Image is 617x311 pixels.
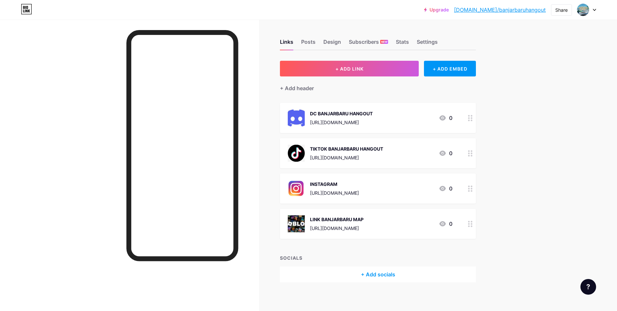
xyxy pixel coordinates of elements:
[280,84,314,92] div: + Add header
[310,145,383,152] div: TIKTOK BANJARBARU HANGOUT
[280,267,476,282] div: + Add socials
[439,185,452,192] div: 0
[310,216,364,223] div: LINK BANJARBARU MAP
[288,215,305,232] img: LINK BANJARBARU MAP
[280,38,293,50] div: Links
[310,225,364,232] div: [URL][DOMAIN_NAME]
[439,220,452,228] div: 0
[381,40,387,44] span: NEW
[288,145,305,162] img: TIKTOK BANJARBARU HANGOUT
[349,38,388,50] div: Subscribers
[454,6,546,14] a: [DOMAIN_NAME]/banjarbaruhangout
[280,254,476,261] div: SOCIALS
[417,38,438,50] div: Settings
[280,61,419,76] button: + ADD LINK
[396,38,409,50] div: Stats
[577,4,589,16] img: banjarbaruhangout
[301,38,316,50] div: Posts
[335,66,364,72] span: + ADD LINK
[310,189,359,196] div: [URL][DOMAIN_NAME]
[323,38,341,50] div: Design
[288,109,305,126] img: DC BANJARBARU HANGOUT
[439,149,452,157] div: 0
[424,7,449,12] a: Upgrade
[310,119,373,126] div: [URL][DOMAIN_NAME]
[439,114,452,122] div: 0
[424,61,476,76] div: + ADD EMBED
[310,110,373,117] div: DC BANJARBARU HANGOUT
[555,7,568,13] div: Share
[310,154,383,161] div: [URL][DOMAIN_NAME]
[310,181,359,188] div: INSTAGRAM
[288,180,305,197] img: INSTAGRAM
